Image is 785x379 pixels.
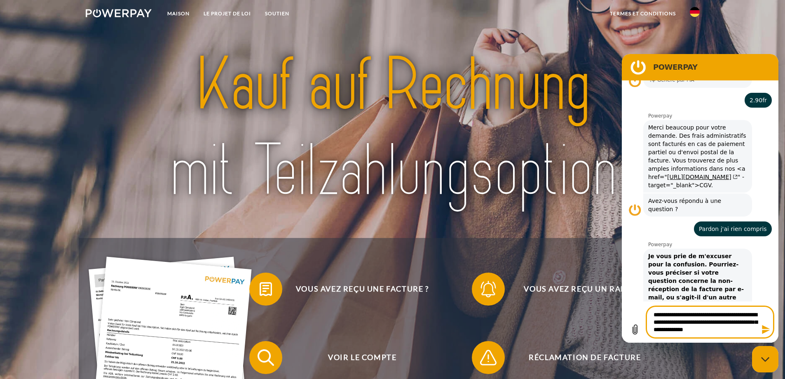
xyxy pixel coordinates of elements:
img: qb_bell.svg [478,279,499,299]
button: Voir le compte [249,341,464,374]
iframe: Fenêtre de message [622,54,778,343]
a: Maison [160,6,197,21]
a: termes et conditions [603,6,683,21]
font: Voir le compte [328,353,396,362]
img: qb_bill.svg [255,279,276,299]
font: Réclamation de facture [529,353,641,362]
button: Réclamation de facture [472,341,686,374]
button: Vous avez reçu une facture ? [249,273,464,306]
img: logo-powerpay-white.svg [86,9,152,17]
img: qb_warning.svg [478,347,499,368]
font: SOUTIEN [265,10,289,16]
button: Vous avez reçu un rappel ? [472,273,686,306]
img: qb_search.svg [255,347,276,368]
iframe: Bouton de lancement de la fenêtre de messagerie, conversation en cours [752,346,778,372]
img: de [690,7,700,17]
font: Vous avez reçu une facture ? [296,284,429,293]
font: LE PROJET DE LOI [204,10,251,16]
font: Maison [167,10,190,16]
font: Vous avez reçu un rappel ? [524,284,646,293]
font: termes et conditions [610,10,676,16]
a: LE PROJET DE LOI [197,6,258,21]
a: SOUTIEN [258,6,296,21]
img: title-powerpay_de.svg [116,38,669,219]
